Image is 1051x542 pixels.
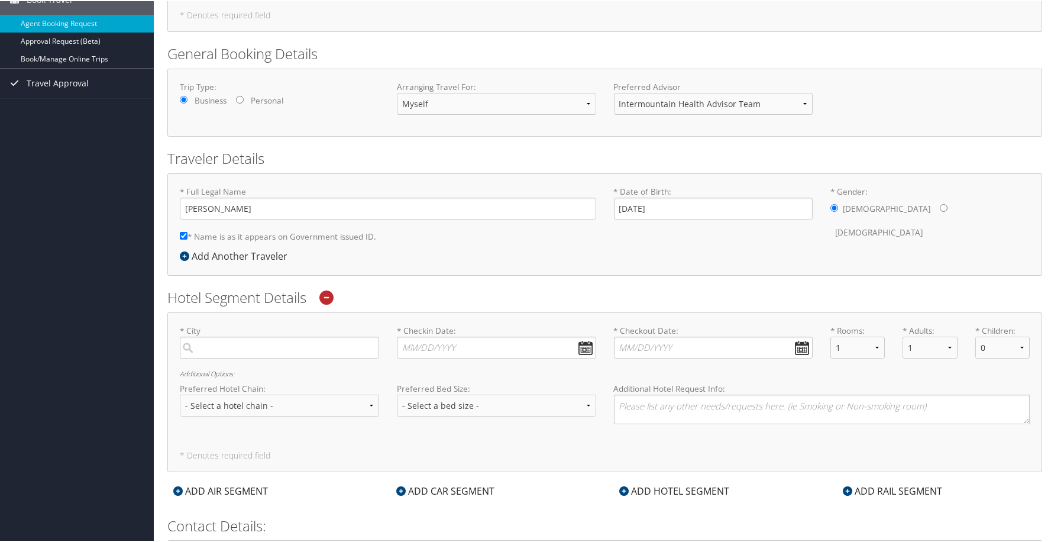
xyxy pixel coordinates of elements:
[614,324,813,357] label: * Checkout Date:
[830,203,838,211] input: * Gender:[DEMOGRAPHIC_DATA][DEMOGRAPHIC_DATA]
[614,196,813,218] input: * Date of Birth:
[180,450,1030,459] h5: * Denotes required field
[180,231,187,238] input: * Name is as it appears on Government issued ID.
[614,382,1030,393] label: Additional Hotel Request Info:
[180,224,376,246] label: * Name is as it appears on Government issued ID.
[195,93,227,105] label: Business
[843,196,930,219] label: [DEMOGRAPHIC_DATA]
[397,324,596,357] label: * Checkin Date:
[167,483,274,497] div: ADD AIR SEGMENT
[830,185,1030,243] label: * Gender:
[180,185,596,218] label: * Full Legal Name
[614,185,813,218] label: * Date of Birth:
[167,515,1042,535] h2: Contact Details:
[180,369,1030,376] h6: Additional Options:
[251,93,283,105] label: Personal
[835,220,923,243] label: [DEMOGRAPHIC_DATA]
[614,483,736,497] div: ADD HOTEL SEGMENT
[180,248,293,262] div: Add Another Traveler
[975,324,1030,335] label: * Children:
[167,147,1042,167] h2: Traveler Details
[830,324,885,335] label: * Rooms:
[180,196,596,218] input: * Full Legal Name
[27,67,89,97] span: Travel Approval
[167,286,1042,307] h2: Hotel Segment Details
[397,382,596,393] label: Preferred Bed Size:
[180,382,379,393] label: Preferred Hotel Chain:
[180,10,1030,18] h5: * Denotes required field
[397,80,596,92] label: Arranging Travel For:
[837,483,948,497] div: ADD RAIL SEGMENT
[167,43,1042,63] h2: General Booking Details
[180,80,379,92] label: Trip Type:
[903,324,957,335] label: * Adults:
[614,335,813,357] input: * Checkout Date:
[940,203,947,211] input: * Gender:[DEMOGRAPHIC_DATA][DEMOGRAPHIC_DATA]
[614,80,813,92] label: Preferred Advisor
[390,483,500,497] div: ADD CAR SEGMENT
[397,335,596,357] input: * Checkin Date:
[180,324,379,357] label: * City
